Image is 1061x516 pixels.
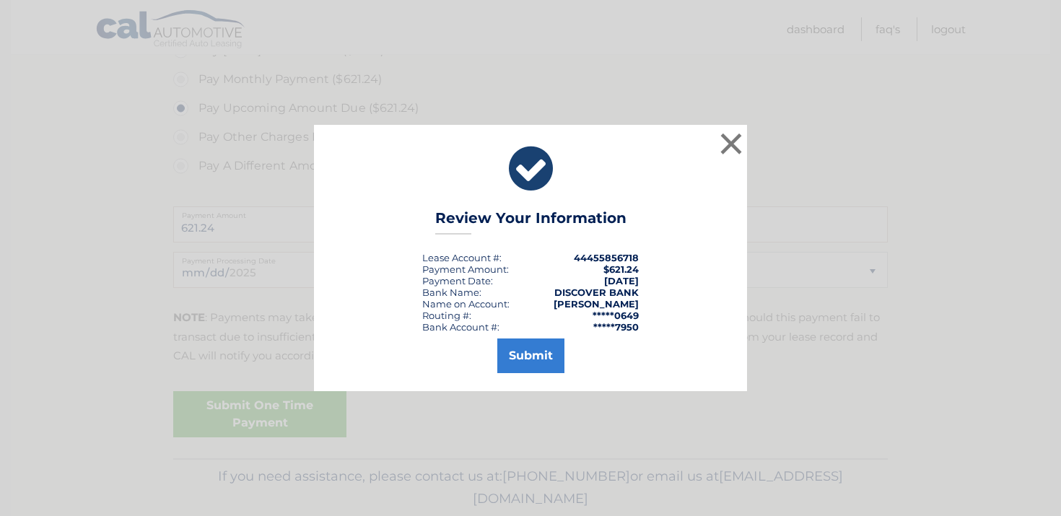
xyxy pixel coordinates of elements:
span: $621.24 [603,263,639,275]
div: : [422,275,493,287]
div: Lease Account #: [422,252,502,263]
strong: 44455856718 [574,252,639,263]
strong: [PERSON_NAME] [554,298,639,310]
div: Name on Account: [422,298,510,310]
strong: DISCOVER BANK [554,287,639,298]
button: Submit [497,338,564,373]
div: Payment Amount: [422,263,509,275]
div: Bank Account #: [422,321,499,333]
div: Bank Name: [422,287,481,298]
h3: Review Your Information [435,209,626,235]
span: [DATE] [604,275,639,287]
span: Payment Date [422,275,491,287]
button: × [717,129,746,158]
div: Routing #: [422,310,471,321]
